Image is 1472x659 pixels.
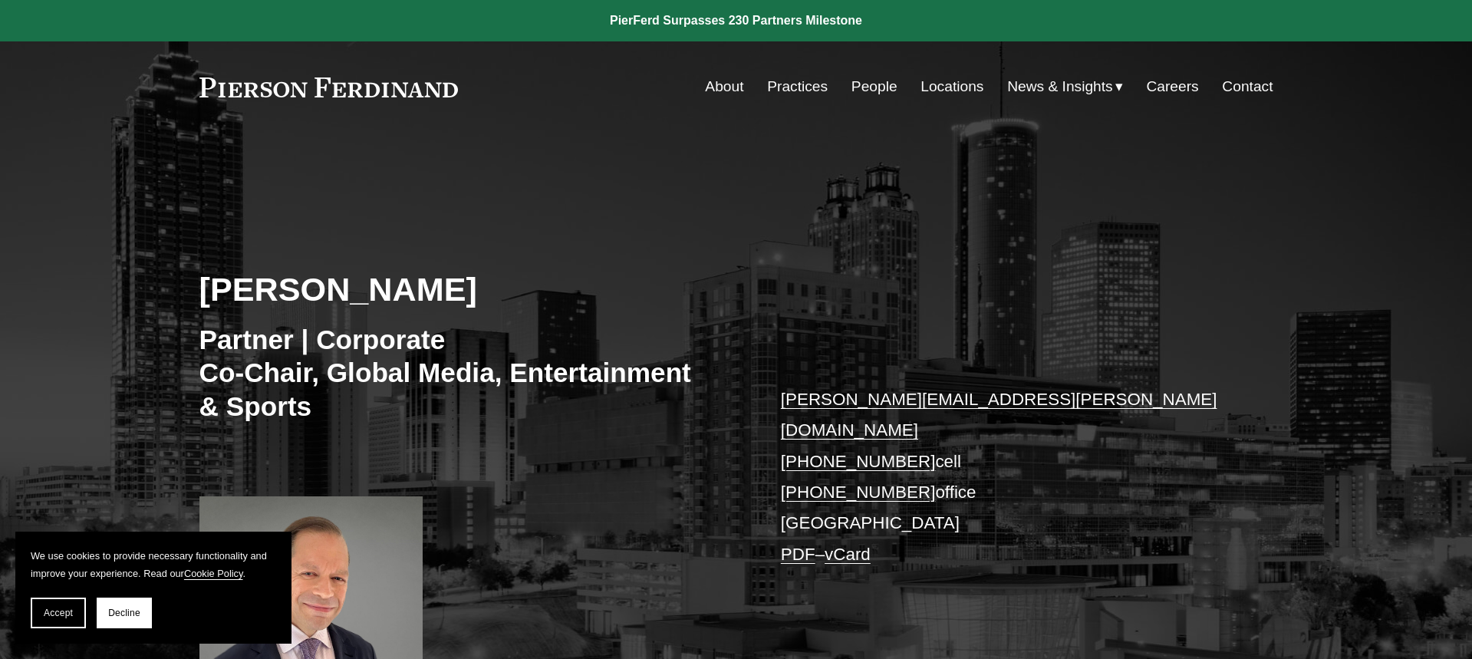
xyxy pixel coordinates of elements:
[781,390,1217,440] a: [PERSON_NAME][EMAIL_ADDRESS][PERSON_NAME][DOMAIN_NAME]
[1007,74,1113,100] span: News & Insights
[184,568,243,579] a: Cookie Policy
[767,72,828,101] a: Practices
[781,384,1228,570] p: cell office [GEOGRAPHIC_DATA] –
[199,323,692,423] h3: Partner | Corporate Co-Chair, Global Media, Entertainment & Sports
[781,483,936,502] a: [PHONE_NUMBER]
[108,608,140,618] span: Decline
[199,269,736,309] h2: [PERSON_NAME]
[97,598,152,628] button: Decline
[44,608,73,618] span: Accept
[705,72,743,101] a: About
[15,532,291,644] section: Cookie banner
[1146,72,1198,101] a: Careers
[920,72,983,101] a: Locations
[825,545,871,564] a: vCard
[1222,72,1273,101] a: Contact
[781,452,936,471] a: [PHONE_NUMBER]
[851,72,897,101] a: People
[1007,72,1123,101] a: folder dropdown
[781,545,815,564] a: PDF
[31,598,86,628] button: Accept
[31,547,276,582] p: We use cookies to provide necessary functionality and improve your experience. Read our .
